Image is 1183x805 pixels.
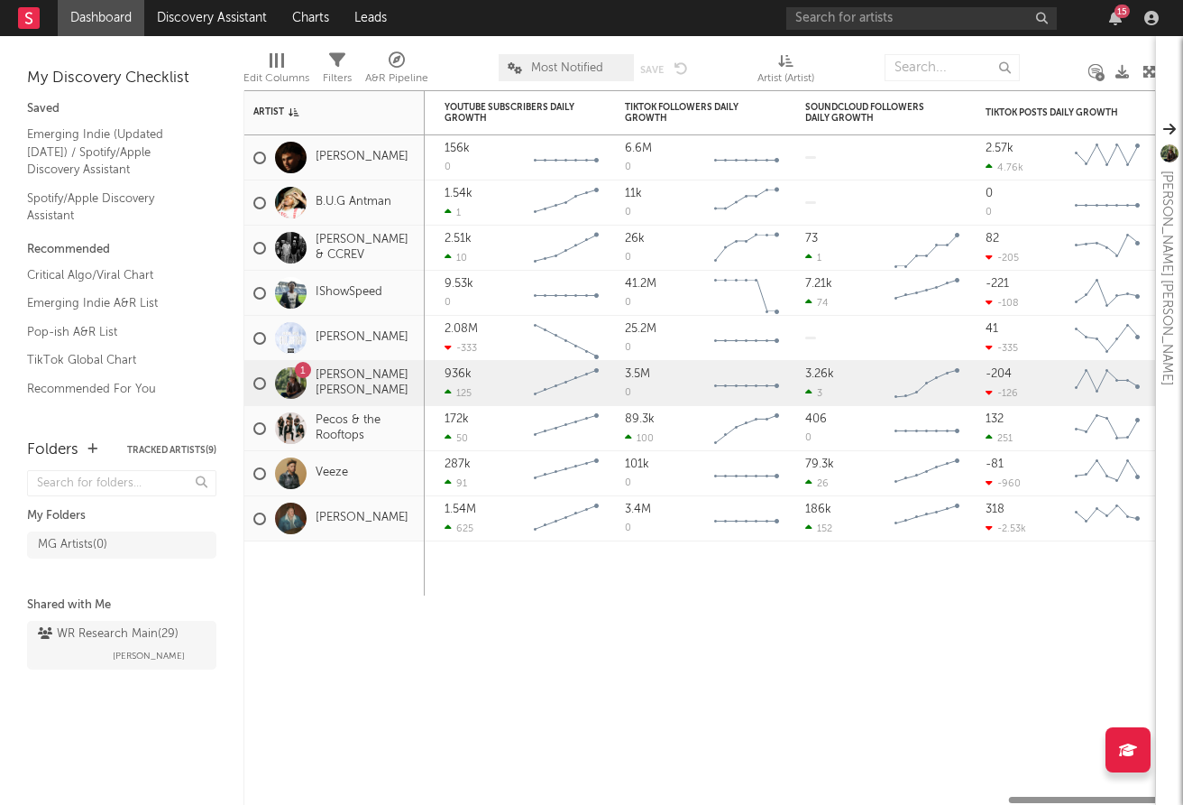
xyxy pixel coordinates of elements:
div: 172k [445,413,469,425]
div: -335 [986,342,1018,354]
a: [PERSON_NAME] [316,511,408,526]
svg: Chart title [706,496,787,541]
div: 318 [986,504,1004,515]
a: Pop-ish A&R List [27,322,198,342]
a: Veeze [316,466,348,481]
button: 15 [1109,11,1122,25]
a: Emerging Indie (Updated [DATE]) / Spotify/Apple Discovery Assistant [27,125,198,180]
div: -2.53k [986,523,1026,534]
div: 10 [445,252,467,264]
div: Edit Columns [243,68,309,89]
div: 25.2M [625,323,656,335]
div: SoundCloud Followers Daily Growth [805,102,940,124]
div: 3.5M [625,368,650,380]
div: -960 [986,477,1021,489]
svg: Chart title [706,316,787,361]
button: Save [640,65,664,75]
input: Search... [885,54,1020,81]
div: Artist (Artist) [757,68,814,89]
div: 0 [445,162,451,172]
div: 11k [625,188,642,199]
button: Tracked Artists(9) [127,446,216,455]
svg: Chart title [886,271,967,316]
svg: Chart title [886,451,967,496]
a: Spotify/Apple Discovery Assistant [27,189,198,226]
div: 2.08M [445,323,478,335]
a: [PERSON_NAME] & CCREV [316,233,416,264]
div: Recommended [27,239,216,261]
a: TikTok Global Chart [27,350,198,370]
div: 3 [805,387,822,399]
svg: Chart title [886,361,967,406]
svg: Chart title [1067,451,1148,496]
div: 0 [986,188,993,199]
svg: Chart title [1067,180,1148,226]
div: 125 [445,387,472,399]
a: [PERSON_NAME] [316,150,408,165]
div: 152 [805,523,832,534]
div: My Folders [27,505,216,527]
div: 2.51k [445,233,472,245]
div: TikTok Posts Daily Growth [986,107,1121,118]
div: 0 [625,162,631,172]
div: 82 [986,233,999,245]
div: 6.6M [625,143,652,154]
div: 625 [445,523,473,534]
div: -108 [986,297,1019,309]
div: 41.2M [625,278,656,290]
svg: Chart title [526,451,607,496]
div: 74 [805,297,829,309]
div: 4.76k [986,162,1023,173]
svg: Chart title [526,226,607,271]
div: 0 [445,298,451,308]
div: 41 [986,323,998,335]
a: Emerging Indie A&R List [27,293,198,313]
div: A&R Pipeline [365,68,428,89]
div: 15 [1114,5,1130,18]
div: Edit Columns [243,45,309,97]
div: 3.26k [805,368,834,380]
div: 0 [625,478,631,488]
svg: Chart title [1067,406,1148,451]
svg: Chart title [526,180,607,226]
svg: Chart title [706,451,787,496]
div: Folders [27,440,78,461]
div: 2.57k [986,143,1013,154]
div: 50 [445,432,468,444]
div: 0 [625,388,631,398]
div: Filters [323,45,352,97]
div: -126 [986,387,1018,399]
input: Search for artists [786,7,1057,30]
div: [PERSON_NAME] [PERSON_NAME] [1156,171,1178,385]
div: 406 [805,413,827,425]
span: [PERSON_NAME] [113,645,185,667]
svg: Chart title [526,135,607,180]
a: Recommended For You [27,379,198,399]
div: TikTok Followers Daily Growth [625,102,760,124]
svg: Chart title [1067,496,1148,541]
div: 1 [805,252,821,264]
div: 0 [805,433,812,443]
div: 0 [625,298,631,308]
a: MG Artists(0) [27,532,216,559]
div: 100 [625,432,654,444]
button: Undo the changes to the current view. [674,60,688,76]
svg: Chart title [706,406,787,451]
div: 1 [445,207,461,218]
svg: Chart title [886,406,967,451]
svg: Chart title [526,271,607,316]
div: 0 [986,208,992,217]
svg: Chart title [706,226,787,271]
div: Filters [323,68,352,89]
div: 26 [805,477,829,489]
svg: Chart title [1067,316,1148,361]
svg: Chart title [706,180,787,226]
div: 1.54M [445,504,476,515]
div: 156k [445,143,470,154]
div: 936k [445,368,472,380]
div: -205 [986,252,1019,264]
div: 1.54k [445,188,472,199]
div: 0 [625,208,631,217]
div: MG Artists ( 0 ) [38,534,107,556]
div: 91 [445,477,467,489]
